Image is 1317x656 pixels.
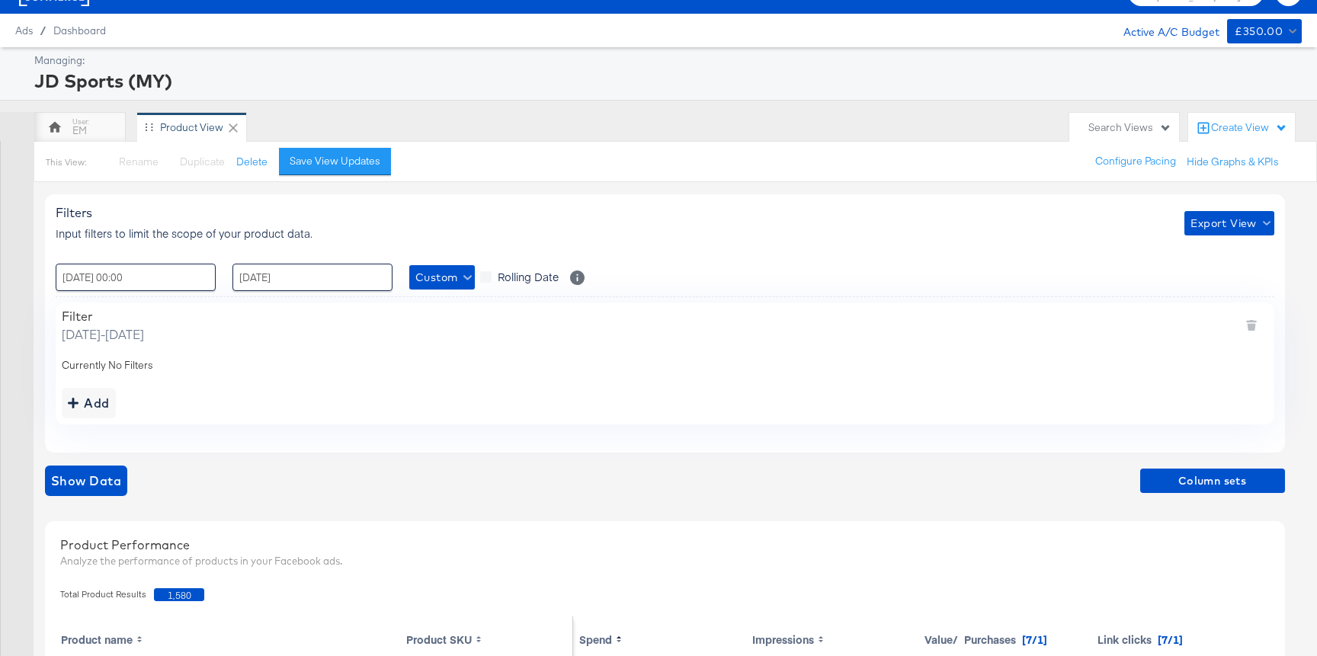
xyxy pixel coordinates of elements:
div: Save View Updates [290,154,380,168]
button: Export View [1184,211,1274,235]
div: £350.00 [1235,22,1283,41]
span: Rolling Date [498,269,559,284]
button: showdata [45,466,127,496]
div: Search Views [1088,120,1171,135]
span: Duplicate [180,155,225,168]
div: Active A/C Budget [1107,19,1219,42]
div: Currently No Filters [62,358,1268,373]
span: Input filters to limit the scope of your product data. [56,226,312,241]
div: Analyze the performance of products in your Facebook ads. [60,554,1270,568]
div: This View: [46,156,86,168]
div: JD Sports (MY) [34,68,1298,94]
button: Configure Pacing [1085,148,1187,175]
button: Column sets [1140,469,1285,493]
button: Save View Updates [279,148,391,175]
button: £350.00 [1227,19,1302,43]
span: Rename [119,155,159,168]
div: Add [68,392,110,414]
div: Drag to reorder tab [145,123,153,131]
span: [DATE] - [DATE] [62,325,144,343]
button: Custom [409,265,475,290]
div: EM [72,123,87,138]
div: Product Performance [60,536,1270,554]
span: / [33,24,53,37]
button: Hide Graphs & KPIs [1187,155,1279,169]
button: Delete [236,155,268,169]
span: 1,580 [154,588,204,601]
div: Managing: [34,53,1298,68]
span: Total Product Results [60,588,154,601]
button: addbutton [62,388,116,418]
div: Product View [160,120,223,135]
div: Create View [1211,120,1287,136]
span: Column sets [1146,472,1279,491]
span: Export View [1190,214,1267,233]
span: Show Data [51,470,121,491]
span: Ads [15,24,33,37]
a: Dashboard [53,24,106,37]
span: Filters [56,205,92,220]
div: Filter [62,309,144,324]
span: Custom [415,268,469,287]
